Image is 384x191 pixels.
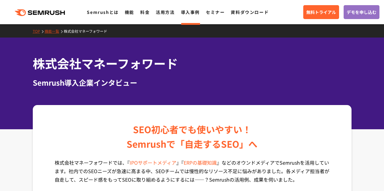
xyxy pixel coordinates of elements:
[130,159,176,166] a: IPOサポートメディア
[156,9,175,15] a: 活用方法
[125,9,134,15] a: 機能
[206,9,225,15] a: セミナー
[231,9,269,15] a: 資料ダウンロード
[344,5,379,19] a: デモを申し込む
[33,77,352,88] div: Semrush導入企業インタビュー
[181,9,200,15] a: 導入事例
[306,9,336,15] span: 無料トライアル
[87,9,118,15] a: Semrushとは
[45,28,64,34] a: 機能一覧
[33,54,352,72] h1: 株式会社マネーフォワード
[33,28,45,34] a: TOP
[140,9,150,15] a: 料金
[127,122,257,151] div: SEO初心者でも使いやすい！ Semrushで「自走するSEO」へ
[184,159,217,166] a: ERPの基礎知識
[303,5,339,19] a: 無料トライアル
[64,28,112,34] a: 株式会社マネーフォワード
[347,9,376,15] span: デモを申し込む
